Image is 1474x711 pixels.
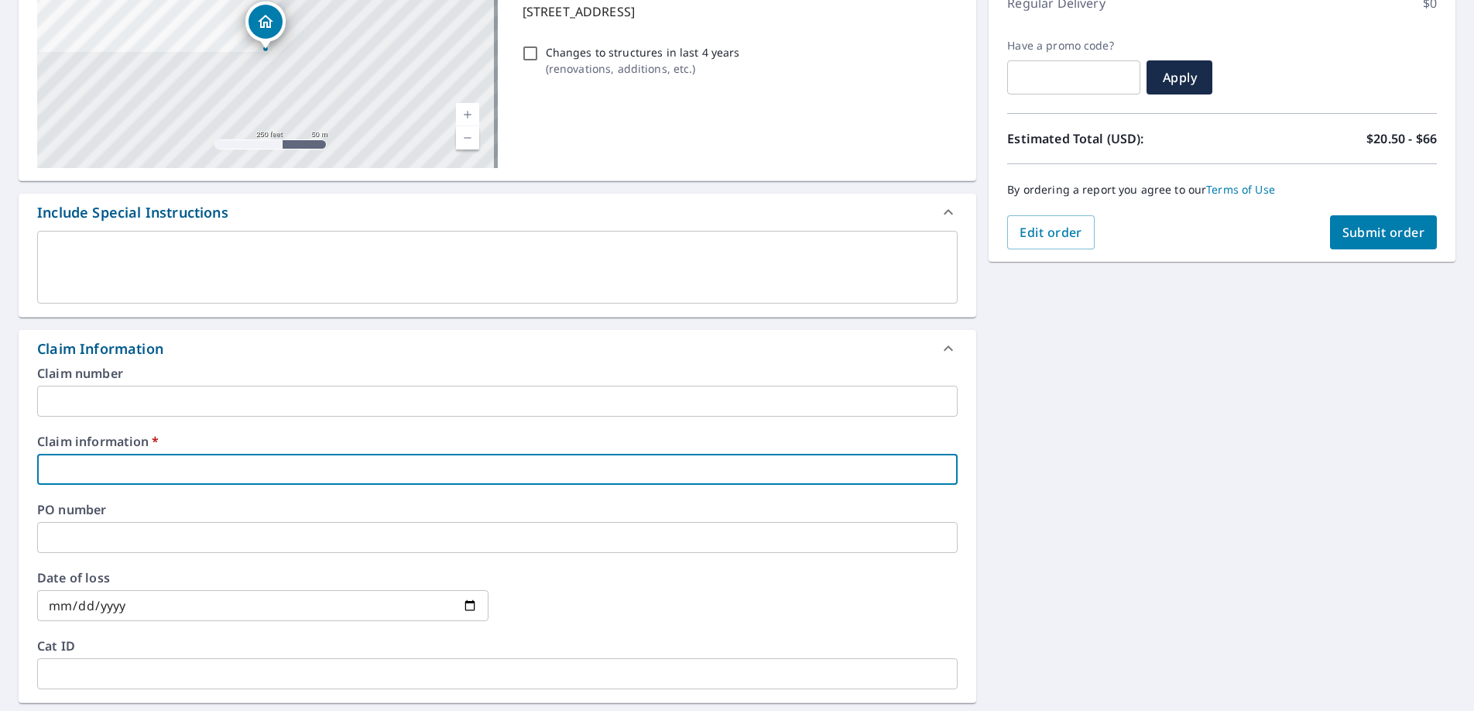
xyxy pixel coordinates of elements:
[1007,183,1437,197] p: By ordering a report you agree to our
[1007,215,1095,249] button: Edit order
[1020,224,1082,241] span: Edit order
[1330,215,1438,249] button: Submit order
[546,60,740,77] p: ( renovations, additions, etc. )
[546,44,740,60] p: Changes to structures in last 4 years
[37,572,488,584] label: Date of loss
[523,2,952,21] p: [STREET_ADDRESS]
[19,330,976,367] div: Claim Information
[19,194,976,231] div: Include Special Instructions
[456,126,479,149] a: Current Level 17, Zoom Out
[1206,182,1275,197] a: Terms of Use
[1147,60,1212,94] button: Apply
[37,367,958,380] label: Claim number
[1366,129,1437,148] p: $20.50 - $66
[1159,69,1200,86] span: Apply
[1342,224,1425,241] span: Submit order
[37,640,958,652] label: Cat ID
[456,103,479,126] a: Current Level 17, Zoom In
[37,503,958,516] label: PO number
[1007,39,1140,53] label: Have a promo code?
[37,202,228,223] div: Include Special Instructions
[1007,129,1222,148] p: Estimated Total (USD):
[245,2,286,50] div: Dropped pin, building 1, Residential property, 3134 Sterrettania Rd Erie, PA 16506
[37,435,958,448] label: Claim information
[37,338,163,359] div: Claim Information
